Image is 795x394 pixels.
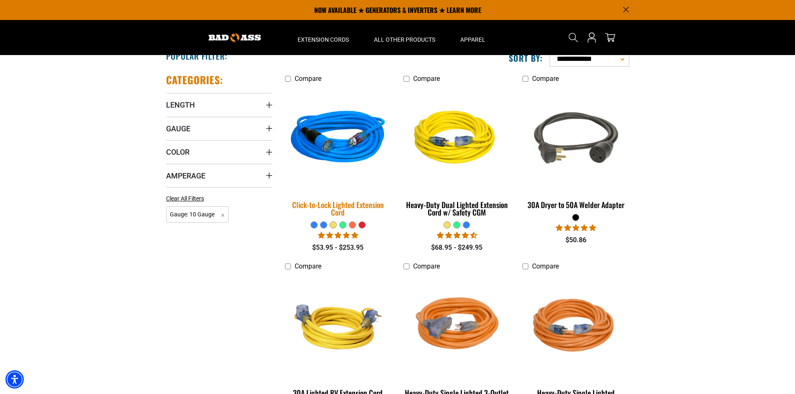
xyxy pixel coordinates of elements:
[166,50,227,61] h2: Popular Filter:
[522,201,629,208] div: 30A Dryer to 50A Welder Adapter
[298,36,349,43] span: Extension Cords
[522,87,629,213] a: black 30A Dryer to 50A Welder Adapter
[285,243,391,253] div: $53.95 - $253.95
[285,20,361,55] summary: Extension Cords
[166,206,229,223] span: Gauge: 10 Gauge
[523,91,628,187] img: black
[448,20,498,55] summary: Apparel
[166,164,273,187] summary: Amperage
[532,75,559,83] span: Compare
[166,210,229,218] a: Gauge: 10 Gauge
[437,231,477,239] span: 4.64 stars
[295,75,321,83] span: Compare
[404,87,510,221] a: yellow Heavy-Duty Dual Lighted Extension Cord w/ Safety CGM
[404,201,510,216] div: Heavy-Duty Dual Lighted Extension Cord w/ Safety CGM
[166,171,205,181] span: Amperage
[166,195,204,202] span: Clear All Filters
[585,20,598,55] a: Open this option
[374,36,435,43] span: All Other Products
[285,201,391,216] div: Click-to-Lock Lighted Extension Cord
[166,194,207,203] a: Clear All Filters
[166,117,273,140] summary: Gauge
[413,75,440,83] span: Compare
[603,33,617,43] a: cart
[556,224,596,232] span: 5.00 stars
[404,243,510,253] div: $68.95 - $249.95
[285,279,391,374] img: yellow
[361,20,448,55] summary: All Other Products
[567,31,580,44] summary: Search
[5,370,24,389] div: Accessibility Menu
[166,140,273,163] summary: Color
[404,279,510,374] img: orange
[166,100,195,110] span: Length
[280,85,396,192] img: blue
[413,262,440,270] span: Compare
[295,262,321,270] span: Compare
[509,53,543,63] label: Sort by:
[522,235,629,245] div: $50.86
[166,93,273,116] summary: Length
[166,124,190,133] span: Gauge
[523,279,628,374] img: orange
[166,147,189,157] span: Color
[318,231,358,239] span: 4.87 stars
[532,262,559,270] span: Compare
[285,87,391,221] a: blue Click-to-Lock Lighted Extension Cord
[166,73,224,86] h2: Categories:
[460,36,485,43] span: Apparel
[209,33,261,42] img: Bad Ass Extension Cords
[404,91,510,187] img: yellow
